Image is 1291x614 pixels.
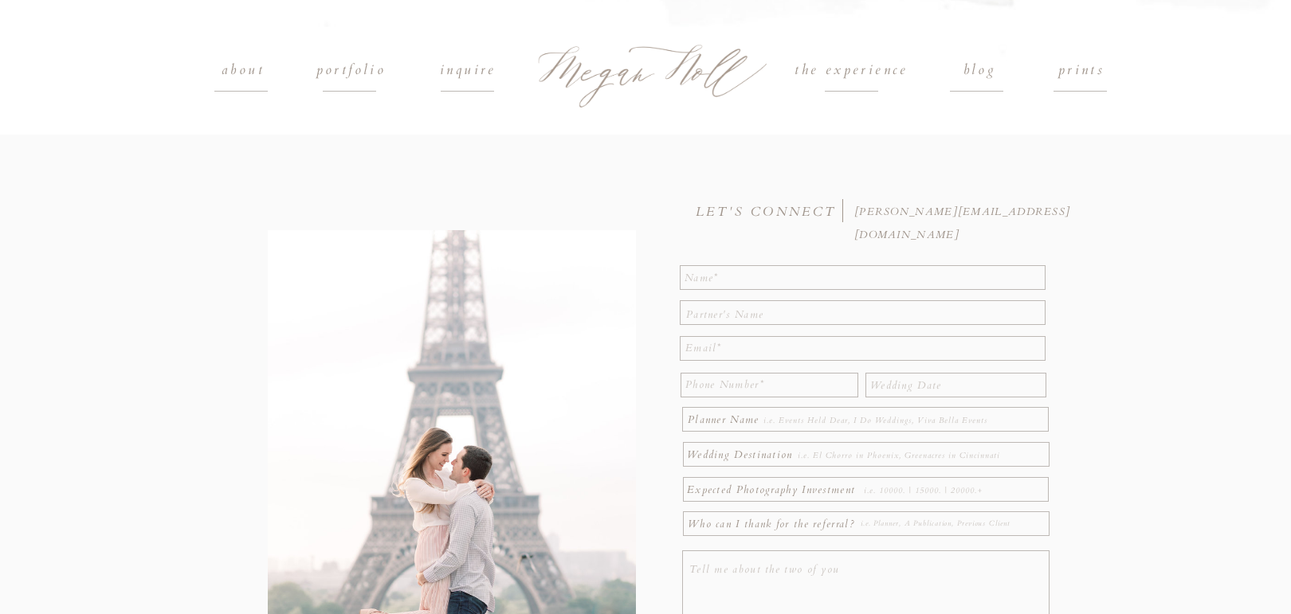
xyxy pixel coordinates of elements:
[688,409,763,432] p: Planner Name
[297,59,405,83] a: portfolio
[696,201,842,217] h3: LET'S CONNECT
[926,59,1034,83] a: blog
[687,444,793,462] p: Wedding Destination
[206,59,280,83] a: about
[414,59,522,83] a: Inquire
[763,59,940,83] a: the experience
[688,513,860,532] p: Who can I thank for the referral?
[854,201,1077,214] a: [PERSON_NAME][EMAIL_ADDRESS][DOMAIN_NAME]
[687,479,861,496] p: Expected Photography Investment
[1045,59,1118,83] a: prints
